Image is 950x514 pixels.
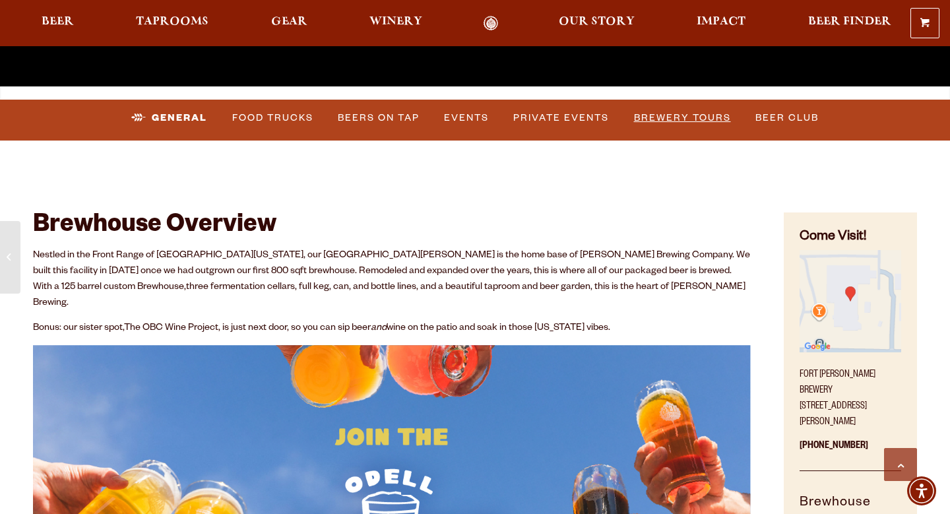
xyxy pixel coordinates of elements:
span: Our Story [559,16,635,27]
h4: Come Visit! [800,228,901,247]
p: Nestled in the Front Range of [GEOGRAPHIC_DATA][US_STATE], our [GEOGRAPHIC_DATA][PERSON_NAME] is ... [33,248,751,311]
p: Fort [PERSON_NAME] Brewery [STREET_ADDRESS][PERSON_NAME] [800,360,901,431]
img: Small thumbnail of location on map [800,250,901,352]
a: Gear [263,16,316,31]
span: three fermentation cellars, full keg, can, and bottle lines, and a beautiful taproom and beer gar... [33,282,745,309]
p: [PHONE_NUMBER] [800,431,901,471]
span: Taprooms [136,16,208,27]
a: Find on Google Maps (opens in a new window) [800,346,901,356]
a: Scroll to top [884,448,917,481]
a: General [126,103,212,133]
div: Accessibility Menu [907,476,936,505]
a: Beer [33,16,82,31]
span: Beer [42,16,74,27]
a: Odell Home [466,16,516,31]
span: Winery [369,16,422,27]
a: Beer Finder [800,16,900,31]
a: Beer Club [750,103,824,133]
a: Winery [361,16,431,31]
a: Beers on Tap [332,103,425,133]
a: Brewery Tours [629,103,736,133]
span: Beer Finder [808,16,891,27]
span: Impact [697,16,745,27]
a: Taprooms [127,16,217,31]
a: Impact [688,16,754,31]
a: Our Story [550,16,643,31]
h2: Brewhouse Overview [33,212,751,241]
a: The OBC Wine Project [124,323,218,334]
a: Events [439,103,494,133]
a: Private Events [508,103,614,133]
a: Food Trucks [227,103,319,133]
em: and [371,323,387,334]
p: Bonus: our sister spot, , is just next door, so you can sip beer wine on the patio and soak in th... [33,321,751,337]
span: Gear [271,16,307,27]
